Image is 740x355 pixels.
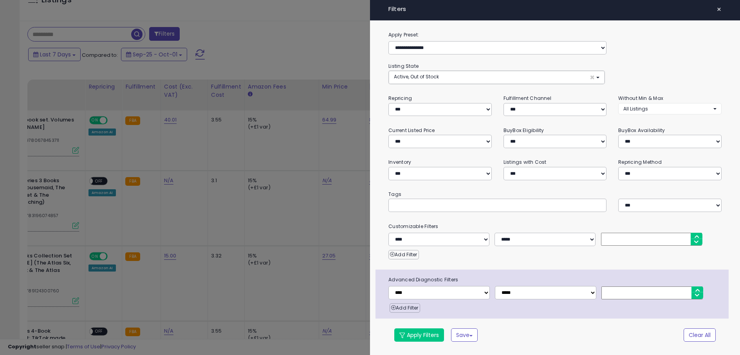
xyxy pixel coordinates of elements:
small: Repricing [388,95,412,101]
small: Listing State [388,63,419,69]
small: Listings with Cost [504,159,547,165]
small: Fulfillment Channel [504,95,551,101]
small: Customizable Filters [383,222,727,231]
label: Apply Preset: [383,31,727,39]
button: Add Filter [390,303,420,313]
button: Apply Filters [394,328,444,342]
button: Clear All [684,328,716,342]
small: Current Listed Price [388,127,435,134]
button: Add Filter [388,250,419,259]
small: Tags [383,190,727,199]
span: × [590,73,595,82]
button: Save [451,328,478,342]
small: BuyBox Eligibility [504,127,544,134]
button: All Listings [618,103,721,114]
small: Repricing Method [618,159,662,165]
small: Inventory [388,159,411,165]
span: Active, Out of Stock [394,73,439,80]
small: Without Min & Max [618,95,663,101]
span: Advanced Diagnostic Filters [383,275,729,284]
button: Active, Out of Stock × [389,71,605,84]
span: All Listings [623,105,648,112]
button: × [713,4,725,15]
small: BuyBox Availability [618,127,665,134]
h4: Filters [388,6,722,13]
span: × [717,4,722,15]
